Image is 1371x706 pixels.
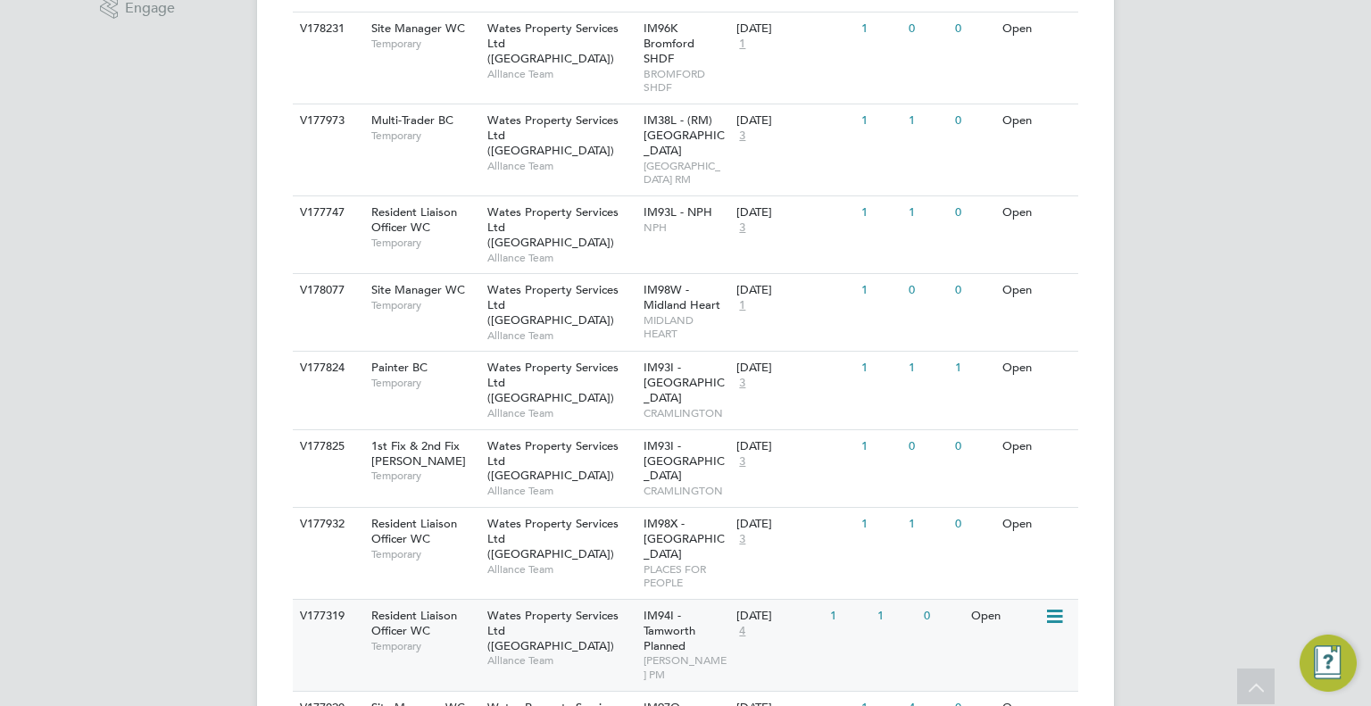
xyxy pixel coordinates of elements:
[644,204,712,220] span: IM93L - NPH
[487,360,619,405] span: Wates Property Services Ltd ([GEOGRAPHIC_DATA])
[295,352,358,385] div: V177824
[951,430,997,463] div: 0
[487,328,635,343] span: Alliance Team
[826,600,872,633] div: 1
[371,236,478,250] span: Temporary
[904,12,951,46] div: 0
[644,406,728,420] span: CRAMLINGTON
[295,12,358,46] div: V178231
[904,430,951,463] div: 0
[371,37,478,51] span: Temporary
[487,21,619,66] span: Wates Property Services Ltd ([GEOGRAPHIC_DATA])
[736,532,748,547] span: 3
[904,274,951,307] div: 0
[487,204,619,250] span: Wates Property Services Ltd ([GEOGRAPHIC_DATA])
[371,608,457,638] span: Resident Liaison Officer WC
[951,274,997,307] div: 0
[857,352,903,385] div: 1
[371,639,478,653] span: Temporary
[736,205,852,220] div: [DATE]
[487,67,635,81] span: Alliance Team
[371,21,465,36] span: Site Manager WC
[644,516,725,561] span: IM98X - [GEOGRAPHIC_DATA]
[644,562,728,590] span: PLACES FOR PEOPLE
[951,104,997,137] div: 0
[857,196,903,229] div: 1
[371,129,478,143] span: Temporary
[736,439,852,454] div: [DATE]
[644,653,728,681] span: [PERSON_NAME] PM
[998,274,1076,307] div: Open
[857,274,903,307] div: 1
[644,608,695,653] span: IM94I - Tamworth Planned
[371,376,478,390] span: Temporary
[371,298,478,312] span: Temporary
[857,104,903,137] div: 1
[295,600,358,633] div: V177319
[998,508,1076,541] div: Open
[644,313,728,341] span: MIDLAND HEART
[904,508,951,541] div: 1
[644,21,694,66] span: IM96K Bromford SHDF
[644,67,728,95] span: BROMFORD SHDF
[951,352,997,385] div: 1
[951,508,997,541] div: 0
[998,196,1076,229] div: Open
[371,282,465,297] span: Site Manager WC
[644,484,728,498] span: CRAMLINGTON
[487,516,619,561] span: Wates Property Services Ltd ([GEOGRAPHIC_DATA])
[125,1,175,16] span: Engage
[644,282,720,312] span: IM98W - Midland Heart
[371,516,457,546] span: Resident Liaison Officer WC
[736,298,748,313] span: 1
[736,624,748,639] span: 4
[295,274,358,307] div: V178077
[951,12,997,46] div: 0
[736,517,852,532] div: [DATE]
[904,104,951,137] div: 1
[295,196,358,229] div: V177747
[857,12,903,46] div: 1
[487,282,619,328] span: Wates Property Services Ltd ([GEOGRAPHIC_DATA])
[873,600,919,633] div: 1
[487,608,619,653] span: Wates Property Services Ltd ([GEOGRAPHIC_DATA])
[951,196,997,229] div: 0
[736,283,852,298] div: [DATE]
[487,484,635,498] span: Alliance Team
[644,438,725,484] span: IM93I - [GEOGRAPHIC_DATA]
[736,129,748,144] span: 3
[487,159,635,173] span: Alliance Team
[371,469,478,483] span: Temporary
[487,653,635,668] span: Alliance Team
[371,547,478,561] span: Temporary
[736,609,821,624] div: [DATE]
[967,600,1044,633] div: Open
[644,220,728,235] span: NPH
[919,600,966,633] div: 0
[998,352,1076,385] div: Open
[644,360,725,405] span: IM93I - [GEOGRAPHIC_DATA]
[1300,635,1357,692] button: Engage Resource Center
[857,430,903,463] div: 1
[644,159,728,187] span: [GEOGRAPHIC_DATA] RM
[736,376,748,391] span: 3
[736,113,852,129] div: [DATE]
[487,406,635,420] span: Alliance Team
[295,508,358,541] div: V177932
[736,21,852,37] div: [DATE]
[487,112,619,158] span: Wates Property Services Ltd ([GEOGRAPHIC_DATA])
[904,352,951,385] div: 1
[487,438,619,484] span: Wates Property Services Ltd ([GEOGRAPHIC_DATA])
[644,112,725,158] span: IM38L - (RM) [GEOGRAPHIC_DATA]
[371,204,457,235] span: Resident Liaison Officer WC
[998,430,1076,463] div: Open
[736,220,748,236] span: 3
[371,438,466,469] span: 1st Fix & 2nd Fix [PERSON_NAME]
[371,360,428,375] span: Painter BC
[998,104,1076,137] div: Open
[371,112,453,128] span: Multi-Trader BC
[736,361,852,376] div: [DATE]
[736,454,748,469] span: 3
[904,196,951,229] div: 1
[295,430,358,463] div: V177825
